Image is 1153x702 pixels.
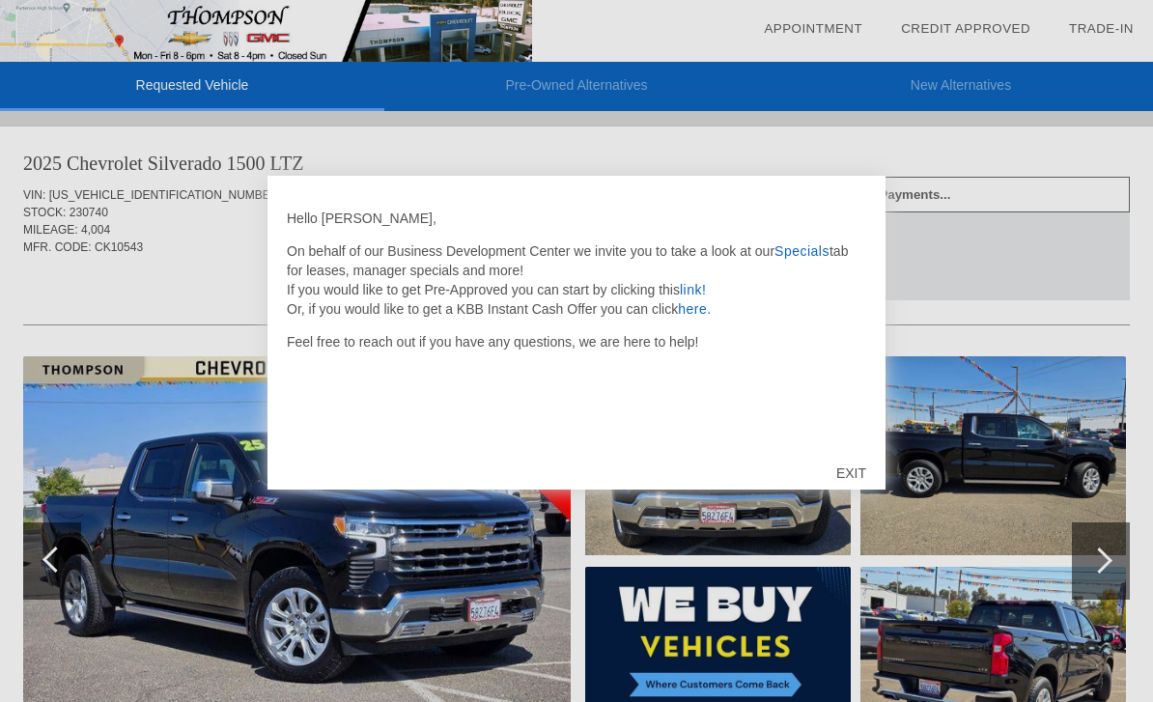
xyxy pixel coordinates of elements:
a: Trade-In [1069,21,1134,36]
p: Feel free to reach out if you have any questions, we are here to help! [287,332,866,351]
a: link! [680,282,706,297]
a: here. [678,301,711,317]
a: Specials [774,243,830,259]
p: Hello [PERSON_NAME], [287,209,866,228]
div: EXIT [817,444,886,502]
a: Credit Approved [901,21,1030,36]
p: On behalf of our Business Development Center we invite you to take a look at our tab for leases, ... [287,241,866,319]
a: Appointment [764,21,862,36]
